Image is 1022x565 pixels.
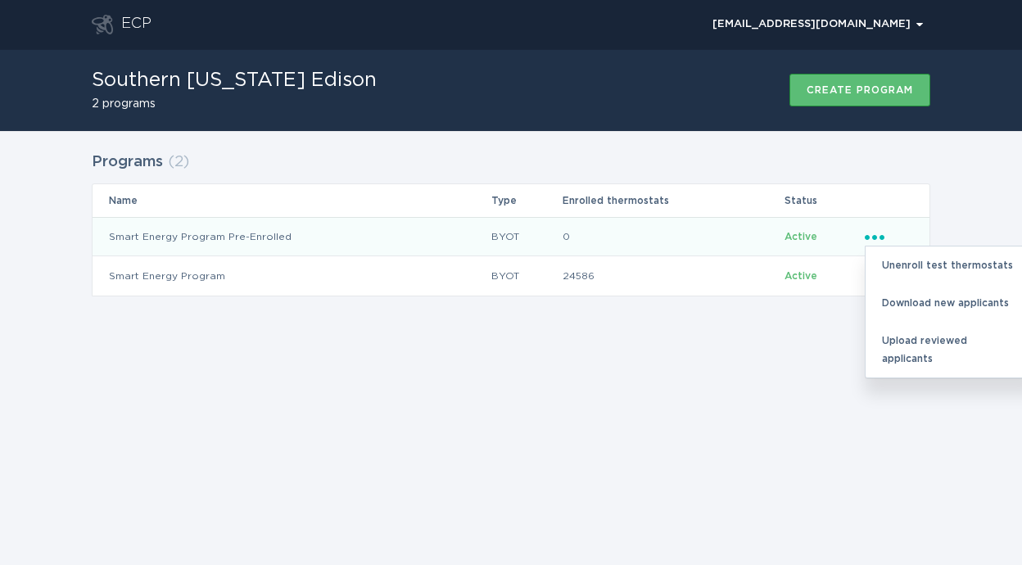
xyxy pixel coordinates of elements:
div: [EMAIL_ADDRESS][DOMAIN_NAME] [712,20,923,29]
span: Active [785,271,817,281]
span: ( 2 ) [168,155,189,169]
th: Type [491,184,562,217]
div: Popover menu [705,12,930,37]
h1: Southern [US_STATE] Edison [92,70,377,90]
td: 24586 [562,256,784,296]
button: Go to dashboard [92,15,113,34]
tr: Table Headers [93,184,929,217]
span: Active [785,232,817,242]
td: BYOT [491,217,562,256]
th: Name [93,184,491,217]
button: Create program [789,74,930,106]
button: Open user account details [705,12,930,37]
td: Smart Energy Program Pre-Enrolled [93,217,491,256]
h2: Programs [92,147,163,177]
tr: 80cfb1d7bced4b899487a4b308054481 [93,256,929,296]
div: ECP [121,15,151,34]
tr: 6de610b9a2fd41948d09d44bb2176dde [93,217,929,256]
th: Enrolled thermostats [562,184,784,217]
h2: 2 programs [92,98,377,110]
td: 0 [562,217,784,256]
div: Create program [807,85,913,95]
th: Status [784,184,864,217]
td: Smart Energy Program [93,256,491,296]
td: BYOT [491,256,562,296]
